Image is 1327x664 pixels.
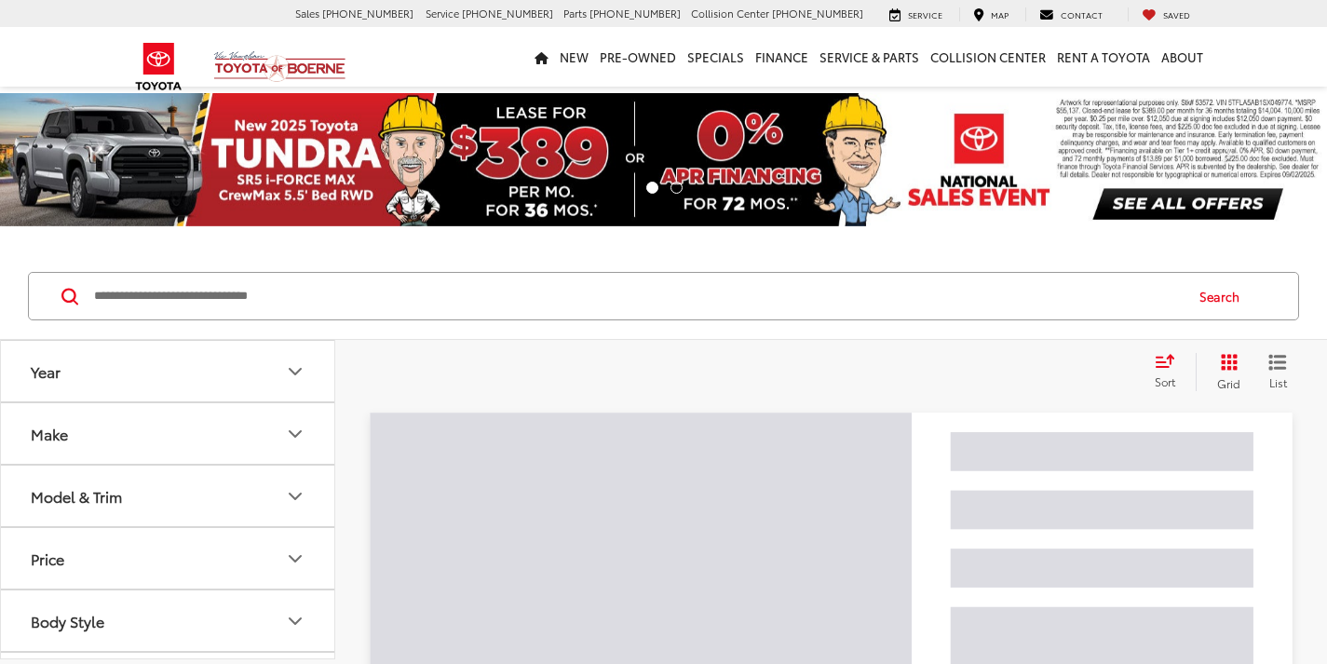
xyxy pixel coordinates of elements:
a: About [1156,27,1209,87]
a: Service & Parts: Opens in a new tab [814,27,925,87]
button: Body StyleBody Style [1,590,336,651]
a: New [554,27,594,87]
div: Body Style [284,610,306,632]
a: Service [875,7,956,22]
img: Toyota [124,36,194,97]
div: Body Style [31,612,104,630]
a: Pre-Owned [594,27,682,87]
button: Grid View [1196,353,1254,390]
span: Contact [1061,8,1103,20]
button: PricePrice [1,528,336,589]
span: Grid [1217,375,1240,391]
div: Model & Trim [31,487,122,505]
div: Make [31,425,68,442]
div: Model & Trim [284,485,306,508]
span: [PHONE_NUMBER] [589,6,681,20]
span: [PHONE_NUMBER] [772,6,863,20]
span: Sort [1155,373,1175,389]
button: Model & TrimModel & Trim [1,466,336,526]
span: Collision Center [691,6,769,20]
a: Rent a Toyota [1051,27,1156,87]
button: List View [1254,353,1301,390]
a: Specials [682,27,750,87]
div: Price [31,549,64,567]
span: Service [426,6,459,20]
a: Finance [750,27,814,87]
span: [PHONE_NUMBER] [322,6,413,20]
span: Service [908,8,942,20]
span: Parts [563,6,587,20]
a: Map [959,7,1022,22]
img: Vic Vaughan Toyota of Boerne [213,50,346,83]
button: MakeMake [1,403,336,464]
span: Map [991,8,1009,20]
span: List [1268,374,1287,390]
a: Home [529,27,554,87]
div: Year [284,360,306,383]
input: Search by Make, Model, or Keyword [92,274,1182,318]
div: Price [284,548,306,570]
span: Sales [295,6,319,20]
a: Collision Center [925,27,1051,87]
div: Year [31,362,61,380]
button: YearYear [1,341,336,401]
div: Make [284,423,306,445]
button: Search [1182,273,1266,319]
button: Select sort value [1145,353,1196,390]
a: My Saved Vehicles [1128,7,1204,22]
span: Saved [1163,8,1190,20]
a: Contact [1025,7,1117,22]
span: [PHONE_NUMBER] [462,6,553,20]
